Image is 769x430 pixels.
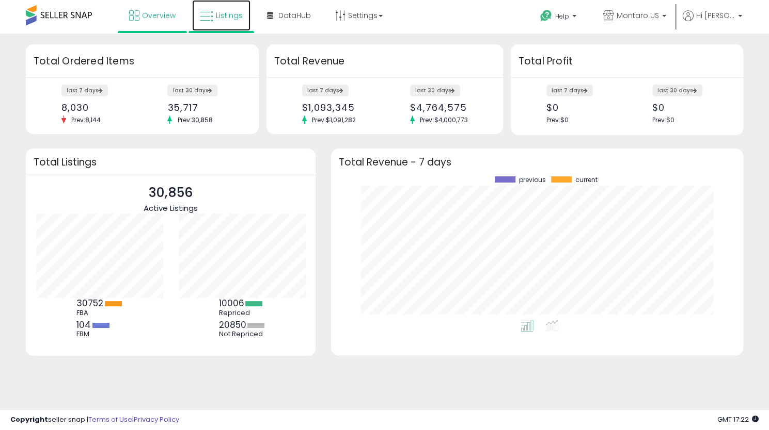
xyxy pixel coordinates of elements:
[144,183,198,203] p: 30,856
[66,115,106,124] span: Prev: 8,144
[546,115,569,124] span: Prev: $0
[302,85,349,96] label: last 7 days
[652,115,674,124] span: Prev: $0
[546,102,619,113] div: $0
[218,297,244,309] b: 10006
[274,54,495,69] h3: Total Revenue
[134,415,179,424] a: Privacy Policy
[717,415,759,424] span: 2025-09-17 17:22 GMT
[683,10,742,34] a: Hi [PERSON_NAME]
[76,330,123,338] div: FBM
[339,158,735,166] h3: Total Revenue - 7 days
[532,2,587,34] a: Help
[652,85,702,96] label: last 30 days
[410,102,484,113] div: $4,764,575
[617,10,659,21] span: Montaro US
[652,102,725,113] div: $0
[10,415,179,425] div: seller snap | |
[218,309,265,317] div: Repriced
[519,176,546,184] span: previous
[76,297,103,309] b: 30752
[519,54,736,69] h3: Total Profit
[555,12,569,21] span: Help
[76,319,91,331] b: 104
[410,85,460,96] label: last 30 days
[167,102,240,113] div: 35,717
[142,10,176,21] span: Overview
[144,203,198,213] span: Active Listings
[546,85,593,96] label: last 7 days
[167,85,217,96] label: last 30 days
[34,54,251,69] h3: Total Ordered Items
[88,415,132,424] a: Terms of Use
[172,115,217,124] span: Prev: 30,858
[10,415,48,424] strong: Copyright
[278,10,311,21] span: DataHub
[218,330,265,338] div: Not Repriced
[415,115,473,124] span: Prev: $4,000,773
[696,10,735,21] span: Hi [PERSON_NAME]
[34,158,308,166] h3: Total Listings
[61,102,134,113] div: 8,030
[307,115,361,124] span: Prev: $1,091,282
[218,319,246,331] b: 20850
[216,10,243,21] span: Listings
[61,85,108,96] label: last 7 days
[540,9,553,22] i: Get Help
[76,309,123,317] div: FBA
[575,176,598,184] span: current
[302,102,376,113] div: $1,093,345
